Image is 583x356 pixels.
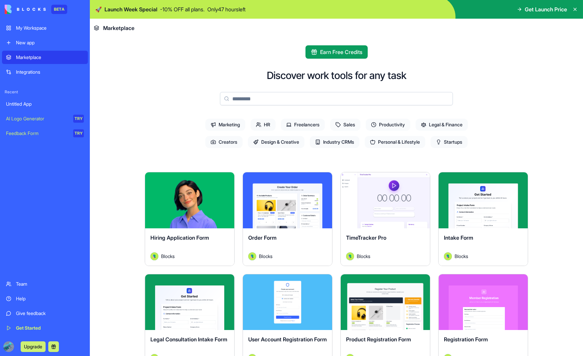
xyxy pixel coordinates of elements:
[365,136,425,148] span: Personal & Lifestyle
[243,172,332,266] a: Order FormAvatarBlocks
[251,119,276,131] span: HR
[6,130,69,137] div: Feedback Form
[259,253,273,260] span: Blocks
[2,127,88,140] a: Feedback FormTRY
[21,341,46,352] button: Upgrade
[161,253,175,260] span: Blocks
[73,115,84,123] div: TRY
[525,5,567,13] span: Get Launch Price
[95,5,102,13] span: 🚀
[340,172,430,266] a: TimeTracker ProAvatarBlocks
[248,136,304,148] span: Design & Creative
[150,336,227,343] span: Legal Consultation Intake Form
[366,119,410,131] span: Productivity
[455,253,468,260] span: Blocks
[444,252,452,260] img: Avatar
[281,119,325,131] span: Freelancers
[346,336,411,343] span: Product Registration Form
[2,97,88,111] a: Untitled App
[444,234,473,241] span: Intake Form
[2,65,88,79] a: Integrations
[248,234,277,241] span: Order Form
[5,5,46,14] img: logo
[248,252,256,260] img: Avatar
[150,234,209,241] span: Hiring Application Form
[431,136,468,148] span: Startups
[438,172,528,266] a: Intake FormAvatarBlocks
[16,295,84,302] div: Help
[2,112,88,125] a: AI Logo GeneratorTRY
[330,119,360,131] span: Sales
[2,307,88,320] a: Give feedback
[145,172,235,266] a: Hiring Application FormAvatarBlocks
[248,336,327,343] span: User Account Registration Form
[5,5,67,14] a: BETA
[73,129,84,137] div: TRY
[16,325,84,331] div: Get Started
[16,281,84,287] div: Team
[16,25,84,31] div: My Workspace
[2,89,88,95] span: Recent
[51,5,67,14] div: BETA
[2,51,88,64] a: Marketplace
[207,5,246,13] p: Only 47 hours left
[2,321,88,335] a: Get Started
[104,5,157,13] span: Launch Week Special
[205,136,243,148] span: Creators
[357,253,370,260] span: Blocks
[416,119,468,131] span: Legal & Finance
[267,69,406,81] h2: Discover work tools for any task
[305,45,368,59] button: Earn Free Credits
[103,24,134,32] span: Marketplace
[346,234,386,241] span: TimeTracker Pro
[320,48,362,56] span: Earn Free Credits
[310,136,359,148] span: Industry CRMs
[6,101,84,107] div: Untitled App
[2,36,88,49] a: New app
[150,252,158,260] img: Avatar
[16,54,84,61] div: Marketplace
[3,341,14,352] img: ACg8ocIzXcBF8ptstId7r-8a5XNBVnQ3iuSmmJ1msLNv9Er5Yu8jas4=s96-c
[2,277,88,291] a: Team
[205,119,245,131] span: Marketing
[16,69,84,75] div: Integrations
[16,39,84,46] div: New app
[16,310,84,317] div: Give feedback
[6,115,69,122] div: AI Logo Generator
[2,21,88,35] a: My Workspace
[2,292,88,305] a: Help
[444,336,488,343] span: Registration Form
[21,343,46,350] a: Upgrade
[160,5,205,13] p: - 10 % OFF all plans.
[346,252,354,260] img: Avatar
